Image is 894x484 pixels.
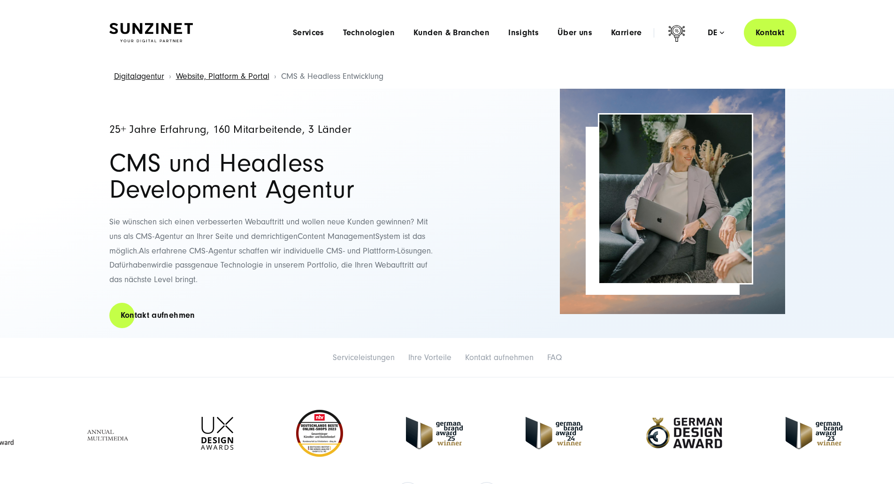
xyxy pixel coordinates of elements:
h1: CMS und Headless Development Agentur [109,150,438,203]
img: UX-Design-Awards - fullservice digital agentur SUNZINET [201,417,233,450]
a: Kontakt aufnehmen [109,302,206,329]
span: System ist das möglich. [109,231,425,256]
img: German Brand Award winner 2025 - Full Service Digital Agentur SUNZINET [406,417,463,449]
a: Kontakt [744,19,796,46]
img: Frau sitzt auf dem Sofa vor ihrem PC und lächelt - CMS Agentur und Headless CMS Agentur SUNZINET [599,115,752,283]
span: wir [151,260,161,270]
img: Deutschlands beste Online Shops 2023 - boesner - Kunde - SUNZINET [296,410,343,457]
span: Als erfahrene CMS-Agentur schaffen wir individuelle CMS- und Plattform-Lösungen. D [109,246,433,270]
a: Insights [508,28,539,38]
a: Digitalagentur [114,71,164,81]
a: Services [293,28,324,38]
a: Technologien [343,28,395,38]
span: richtigen [267,231,298,241]
a: Karriere [611,28,642,38]
a: Website, Platform & Portal [176,71,269,81]
span: Sie wünschen sich einen verbesserten Webauftritt und wollen neue Kunden gewinnen? Mit uns als CMS... [109,217,428,241]
a: Kunden & Branchen [413,28,489,38]
a: Über uns [558,28,592,38]
img: German Brand Award 2023 Winner - fullservice digital agentur SUNZINET [786,417,842,449]
a: Ihre Vorteile [408,353,451,362]
img: Full Service Digitalagentur - Annual Multimedia Awards [80,417,138,450]
img: SUNZINET Full Service Digital Agentur [109,23,193,43]
span: Content Management [298,231,375,241]
img: German-Brand-Award - fullservice digital agentur SUNZINET [526,417,582,449]
span: die passgenaue Technologie in unserem Portfolio, die Ihren Webauftritt auf das nächste Level bringt. [109,260,428,284]
a: Serviceleistungen [333,353,395,362]
img: CMS Agentur und Headless CMS Agentur SUNZINET [560,89,785,314]
span: CMS & Headless Entwicklung [281,71,383,81]
div: de [708,28,724,38]
a: FAQ [547,353,562,362]
a: Kontakt aufnehmen [465,353,534,362]
span: afür [115,260,129,270]
img: German-Design-Award - fullservice digital agentur SUNZINET [645,417,723,449]
p: 25+ Jahre Erfahrung, 160 Mitarbeitende, 3 Länder [109,124,438,136]
span: haben [129,260,151,270]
